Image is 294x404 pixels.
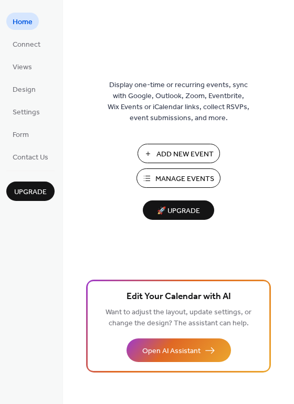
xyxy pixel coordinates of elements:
[143,200,214,220] button: 🚀 Upgrade
[136,168,220,188] button: Manage Events
[13,152,48,163] span: Contact Us
[6,58,38,75] a: Views
[6,80,42,98] a: Design
[138,144,220,163] button: Add New Event
[13,107,40,118] span: Settings
[156,149,214,160] span: Add New Event
[6,13,39,30] a: Home
[108,80,249,124] span: Display one-time or recurring events, sync with Google, Outlook, Zoom, Eventbrite, Wix Events or ...
[6,125,35,143] a: Form
[106,305,251,331] span: Want to adjust the layout, update settings, or change the design? The assistant can help.
[149,204,208,218] span: 🚀 Upgrade
[13,84,36,95] span: Design
[127,338,231,362] button: Open AI Assistant
[6,103,46,120] a: Settings
[13,17,33,28] span: Home
[155,174,214,185] span: Manage Events
[14,187,47,198] span: Upgrade
[13,62,32,73] span: Views
[13,130,29,141] span: Form
[13,39,40,50] span: Connect
[6,182,55,201] button: Upgrade
[6,148,55,165] a: Contact Us
[127,290,231,304] span: Edit Your Calendar with AI
[6,35,47,52] a: Connect
[142,346,201,357] span: Open AI Assistant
